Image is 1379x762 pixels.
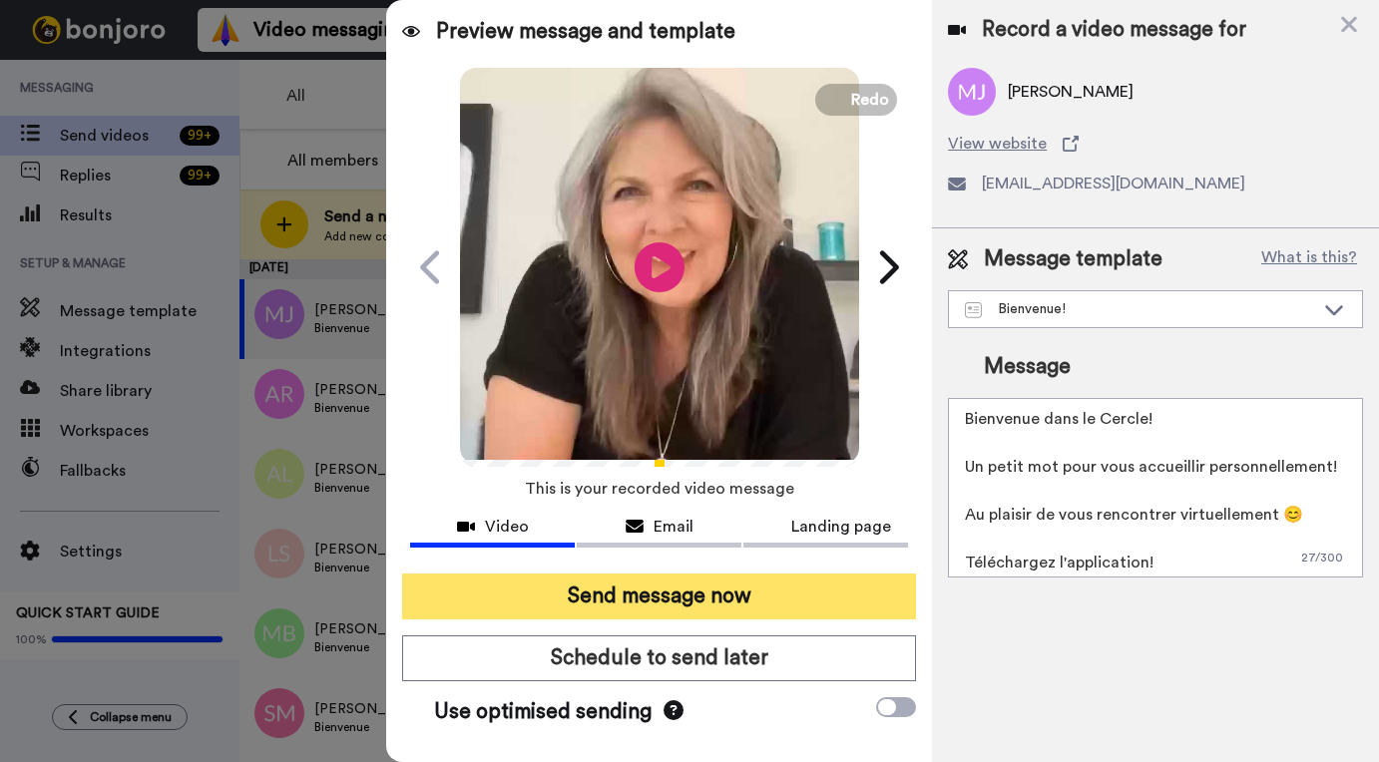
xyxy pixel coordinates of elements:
button: Send message now [402,573,916,619]
span: Landing page [791,515,891,539]
span: This is your recorded video message [525,467,794,511]
img: Message-temps.svg [965,302,982,318]
span: [EMAIL_ADDRESS][DOMAIN_NAME] [982,172,1245,195]
div: Bienvenue! [965,299,1314,319]
a: View website [948,132,1363,156]
button: What is this? [1255,244,1363,274]
span: Use optimised sending [434,697,652,727]
span: View website [948,132,1047,156]
span: Message template [984,244,1162,274]
span: Email [654,515,693,539]
button: Schedule to send later [402,635,916,681]
span: Message [984,352,1071,382]
span: Video [485,515,529,539]
textarea: Bienvenue dans le Cercle! Un petit mot pour vous accueillir personnellement! Au plaisir de vous r... [948,398,1363,577]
